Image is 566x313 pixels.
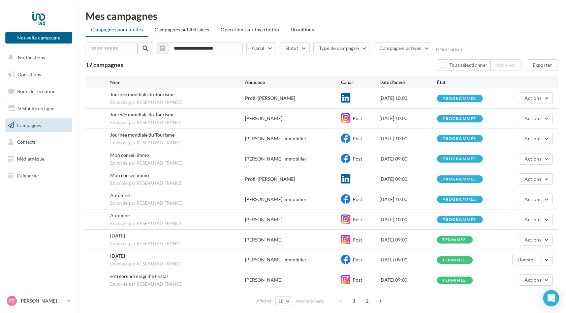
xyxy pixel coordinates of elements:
[245,176,295,182] div: Profil [PERSON_NAME]
[519,133,553,144] button: Actions
[353,196,362,202] span: Post
[110,273,168,279] span: entreprendre signifie (insta)
[245,155,307,162] div: [PERSON_NAME] Immobilier
[525,277,541,283] span: Actions
[379,45,421,51] span: Campagnes actives
[280,42,310,54] button: Statut
[4,152,73,166] a: Médiathèque
[442,117,476,121] div: programmée
[379,95,437,102] div: [DATE] 10:00
[525,95,541,101] span: Actions
[525,156,541,162] span: Actions
[353,136,362,141] span: Post
[17,156,44,162] span: Médiathèque
[110,99,245,106] span: Envoyée par RESEAU IAD FRANCE
[4,51,71,65] button: Notifications
[110,120,245,126] span: Envoyée par RESEAU IAD FRANCE
[18,55,45,60] span: Notifications
[374,42,432,54] button: Campagnes actives
[519,214,553,225] button: Actions
[353,257,362,262] span: Post
[221,27,279,32] span: Operations sur inscription
[245,236,282,243] div: [PERSON_NAME]
[9,297,15,304] span: CC
[4,118,73,133] a: Campagnes
[379,216,437,223] div: [DATE] 10:00
[442,258,466,262] div: terminée
[296,298,324,304] span: résultats/page
[379,176,437,182] div: [DATE] 09:00
[349,295,359,306] span: 1
[4,169,73,183] a: Calendrier
[353,156,362,162] span: Post
[110,212,130,218] span: Automne
[17,88,56,94] span: Boîte de réception
[442,157,476,161] div: programmée
[442,197,476,202] div: programmée
[20,297,64,304] p: [PERSON_NAME]
[379,277,437,283] div: [DATE] 09:00
[519,274,553,286] button: Actions
[442,96,476,101] div: programmée
[519,153,553,165] button: Actions
[245,216,282,223] div: [PERSON_NAME]
[245,115,282,122] div: [PERSON_NAME]
[353,277,362,283] span: Post
[341,79,379,86] div: Canal
[442,137,476,141] div: programmée
[491,59,522,71] button: Archiver
[519,234,553,246] button: Actions
[379,256,437,263] div: [DATE] 09:00
[18,106,54,111] span: Visibilité en ligne
[519,92,553,104] button: Actions
[245,277,282,283] div: [PERSON_NAME]
[5,294,72,307] a: CC [PERSON_NAME]
[86,61,123,68] span: 17 campagnes
[442,218,476,222] div: programmée
[110,192,130,198] span: Automne
[245,95,295,102] div: Profil [PERSON_NAME]
[110,112,175,117] span: Journée mondiale du Tourisme
[519,173,553,185] button: Actions
[110,261,245,267] span: Envoyée par RESEAU IAD FRANCE
[379,115,437,122] div: [DATE] 10:00
[155,27,209,32] span: Campagnes publicitaires
[110,180,245,187] span: Envoyée par RESEAU IAD FRANCE
[442,278,466,283] div: terminée
[110,241,245,247] span: Envoyée par RESEAU IAD FRANCE
[110,221,245,227] span: Envoyée par RESEAU IAD FRANCE
[110,160,245,166] span: Envoyée par RESEAU IAD FRANCE
[525,237,541,243] span: Actions
[110,132,175,138] span: Journée mondiale du Tourisme
[110,233,125,238] span: Journée du patrimoine
[245,256,307,263] div: [PERSON_NAME] Immobilier
[442,177,476,181] div: programmée
[256,298,272,304] span: Afficher
[245,135,307,142] div: [PERSON_NAME] Immobilier
[512,254,541,265] button: Booster
[379,79,437,86] div: Date d'envoi
[245,79,341,86] div: Audience
[525,196,541,202] span: Actions
[362,295,373,306] span: 2
[379,155,437,162] div: [DATE] 09:00
[525,115,541,121] span: Actions
[17,122,41,128] span: Campagnes
[525,136,541,141] span: Actions
[353,115,362,121] span: Post
[246,42,276,54] button: Canal
[110,200,245,206] span: Envoyée par RESEAU IAD FRANCE
[436,47,463,52] button: Réinitialiser
[525,217,541,222] span: Actions
[4,67,73,82] a: Opérations
[437,79,495,86] div: État
[110,91,175,97] span: Journée mondiale du Tourisme
[278,298,284,304] span: 10
[525,176,541,182] span: Actions
[18,72,41,77] span: Opérations
[291,27,314,32] span: Brouillons
[110,172,149,178] span: Mon conseil immo
[17,139,36,145] span: Contacts
[86,11,558,21] div: Mes campagnes
[527,59,558,71] button: Exporter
